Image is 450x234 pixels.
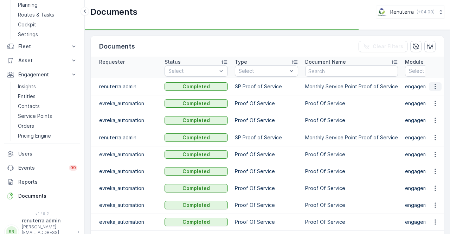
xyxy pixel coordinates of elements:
[165,99,228,108] button: Completed
[182,168,210,175] p: Completed
[231,78,302,95] td: SP Proof of Service
[15,20,80,30] a: Cockpit
[18,178,77,185] p: Reports
[18,103,40,110] p: Contacts
[405,58,424,65] p: Module
[302,214,401,230] td: Proof Of Service
[18,83,36,90] p: Insights
[18,93,36,100] p: Entities
[99,42,135,51] p: Documents
[239,68,287,75] p: Select
[302,78,401,95] td: Monthly Service Point Proof of Service
[373,43,403,50] p: Clear Filters
[91,180,161,197] td: evreka_automation
[231,95,302,112] td: Proof Of Service
[165,150,228,159] button: Completed
[18,122,34,129] p: Orders
[302,163,401,180] td: Proof Of Service
[235,58,247,65] p: Type
[91,129,161,146] td: renuterra.admin
[4,189,80,203] a: Documents
[182,202,210,209] p: Completed
[18,43,66,50] p: Fleet
[377,8,387,16] img: Screenshot_2024-07-26_at_13.33.01.png
[4,68,80,82] button: Engagement
[377,6,444,18] button: Renuterra(+04:00)
[18,57,66,64] p: Asset
[182,100,210,107] p: Completed
[182,134,210,141] p: Completed
[231,197,302,214] td: Proof Of Service
[4,147,80,161] a: Users
[70,165,76,171] p: 99
[90,6,137,18] p: Documents
[182,219,210,226] p: Completed
[91,146,161,163] td: evreka_automation
[18,21,36,28] p: Cockpit
[165,167,228,176] button: Completed
[15,82,80,91] a: Insights
[417,9,435,15] p: ( +04:00 )
[15,10,80,20] a: Routes & Tasks
[182,117,210,124] p: Completed
[168,68,217,75] p: Select
[390,8,414,15] p: Renuterra
[4,175,80,189] a: Reports
[99,58,125,65] p: Requester
[15,30,80,39] a: Settings
[231,146,302,163] td: Proof Of Service
[231,163,302,180] td: Proof Of Service
[165,82,228,91] button: Completed
[18,132,51,139] p: Pricing Engine
[165,58,181,65] p: Status
[182,83,210,90] p: Completed
[91,163,161,180] td: evreka_automation
[91,112,161,129] td: evreka_automation
[91,78,161,95] td: renuterra.admin
[305,58,346,65] p: Document Name
[302,197,401,214] td: Proof Of Service
[4,53,80,68] button: Asset
[165,218,228,226] button: Completed
[165,133,228,142] button: Completed
[18,71,66,78] p: Engagement
[302,146,401,163] td: Proof Of Service
[302,112,401,129] td: Proof Of Service
[231,180,302,197] td: Proof Of Service
[91,95,161,112] td: evreka_automation
[4,211,80,216] span: v 1.49.2
[18,113,52,120] p: Service Points
[15,121,80,131] a: Orders
[15,111,80,121] a: Service Points
[302,95,401,112] td: Proof Of Service
[15,91,80,101] a: Entities
[182,185,210,192] p: Completed
[15,101,80,111] a: Contacts
[305,65,398,77] input: Search
[231,129,302,146] td: SP Proof of Service
[18,164,65,171] p: Events
[165,201,228,209] button: Completed
[22,217,75,224] p: renuterra.admin
[18,192,77,200] p: Documents
[182,151,210,158] p: Completed
[359,41,407,52] button: Clear Filters
[231,112,302,129] td: Proof Of Service
[18,1,38,8] p: Planning
[18,11,54,18] p: Routes & Tasks
[165,184,228,192] button: Completed
[165,116,228,125] button: Completed
[91,214,161,230] td: evreka_automation
[302,129,401,146] td: Monthly Service Point Proof of Service
[302,180,401,197] td: Proof Of Service
[18,150,77,157] p: Users
[4,39,80,53] button: Fleet
[15,131,80,141] a: Pricing Engine
[18,31,38,38] p: Settings
[4,161,80,175] a: Events99
[231,214,302,230] td: Proof Of Service
[91,197,161,214] td: evreka_automation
